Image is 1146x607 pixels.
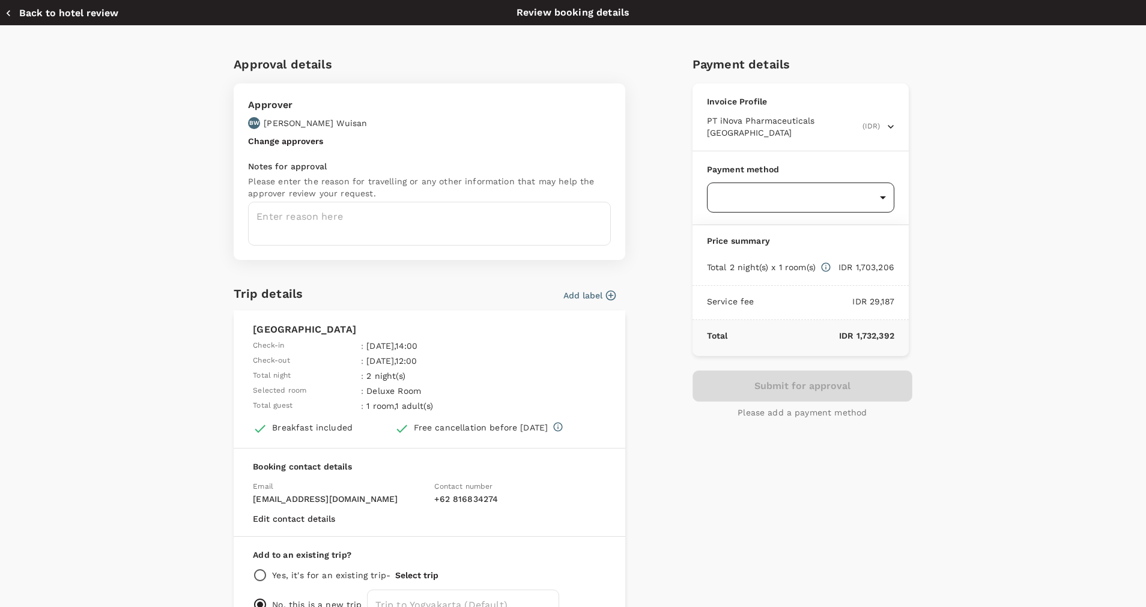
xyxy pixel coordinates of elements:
[707,95,894,107] p: Invoice Profile
[395,570,438,580] button: Select trip
[707,235,894,247] p: Price summary
[253,482,273,491] span: Email
[5,7,118,19] button: Back to hotel review
[253,385,306,397] span: Selected room
[253,493,425,505] p: [EMAIL_ADDRESS][DOMAIN_NAME]
[707,183,894,213] div: ​
[253,549,606,561] p: Add to an existing trip?
[253,322,606,337] p: [GEOGRAPHIC_DATA]
[234,284,303,303] h6: Trip details
[249,119,259,127] p: BW
[248,160,611,172] p: Notes for approval
[366,385,497,397] p: Deluxe Room
[248,175,611,199] p: Please enter the reason for travelling or any other information that may help the approver review...
[361,385,363,397] span: :
[253,514,335,524] button: Edit contact details
[366,400,497,412] p: 1 room , 1 adult(s)
[434,493,606,505] p: + 62 816834274
[272,569,390,581] p: Yes, it's for an existing trip -
[414,421,548,433] div: Free cancellation before [DATE]
[253,400,293,412] span: Total guest
[434,482,493,491] span: Contact number
[253,370,291,382] span: Total night
[361,400,363,412] span: :
[707,163,894,175] p: Payment method
[253,340,284,352] span: Check-in
[253,337,500,412] table: simple table
[738,406,867,418] p: Please add a payment method
[563,289,616,301] button: Add label
[831,261,894,273] p: IDR 1,703,206
[693,55,912,74] h6: Payment details
[863,121,880,133] span: (IDR)
[754,295,894,307] p: IDR 29,187
[361,340,363,352] span: :
[553,421,563,432] svg: Full refund before 2025-10-18 23:59 Cancellation penalty of IDR 841677 after 2025-10-18 23:59 but...
[366,340,497,352] p: [DATE] , 14:00
[272,421,353,433] div: Breakfast included
[253,461,606,473] p: Booking contact details
[264,117,367,129] p: [PERSON_NAME] Wuisan
[707,261,816,273] p: Total 2 night(s) x 1 room(s)
[248,136,323,146] button: Change approvers
[707,115,894,139] button: PT iNova Pharmaceuticals [GEOGRAPHIC_DATA](IDR)
[728,330,894,342] p: IDR 1,732,392
[366,370,497,382] p: 2 night(s)
[707,295,754,307] p: Service fee
[248,98,367,112] p: Approver
[707,115,860,139] span: PT iNova Pharmaceuticals [GEOGRAPHIC_DATA]
[361,355,363,367] span: :
[253,355,290,367] span: Check-out
[234,55,625,74] h6: Approval details
[517,5,629,20] p: Review booking details
[361,370,363,382] span: :
[707,330,728,342] p: Total
[366,355,497,367] p: [DATE] , 12:00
